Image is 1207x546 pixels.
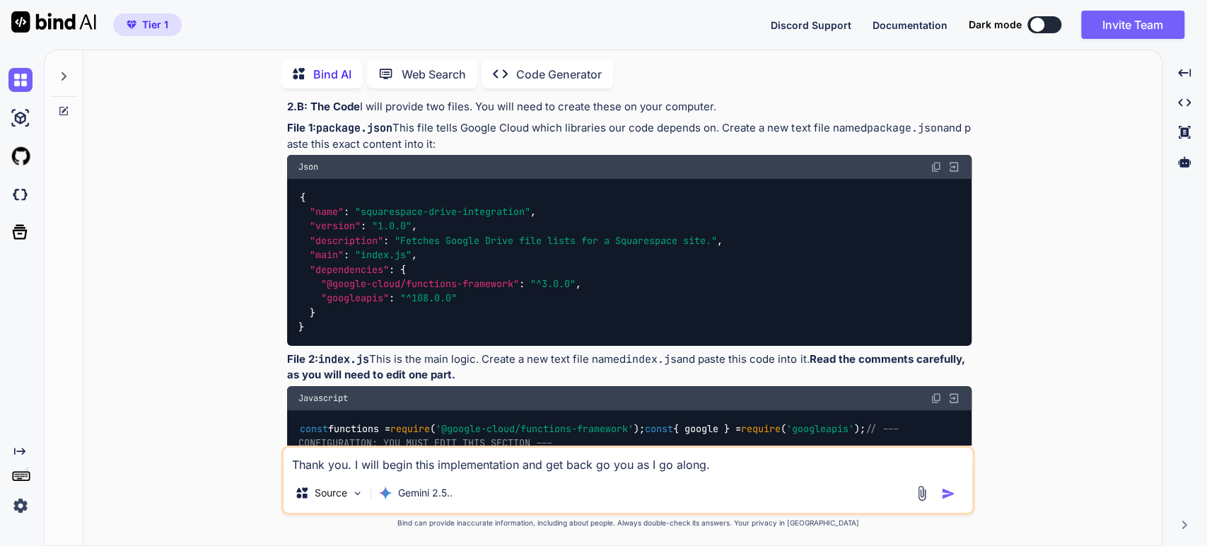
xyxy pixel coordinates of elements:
span: Tier 1 [142,18,168,32]
span: '@google-cloud/functions-framework' [436,422,634,435]
span: "description" [310,234,383,247]
textarea: Thank you. I will begin this implementation and get back go you as I go along. [284,448,972,473]
img: copy [931,161,942,173]
strong: File 1: [287,121,392,134]
img: ai-studio [8,106,33,130]
span: Javascript [298,393,348,404]
img: premium [127,21,136,29]
span: "^3.0.0" [530,277,576,290]
p: This file tells Google Cloud which libraries our code depends on. Create a new text file named an... [287,120,972,152]
span: "squarespace-drive-integration" [355,205,530,218]
span: 'googleapis' [786,422,854,435]
span: : [344,249,349,262]
span: : [344,205,349,218]
span: Documentation [873,19,947,31]
p: I will provide two files. You will need to create these on your computer. [287,99,972,115]
code: package.json [866,121,943,135]
span: , [412,220,417,233]
span: Dark mode [969,18,1022,32]
span: Discord Support [771,19,851,31]
strong: File 2: [287,352,369,366]
span: "index.js" [355,249,412,262]
span: : [383,234,389,247]
span: const [645,422,673,435]
p: Web Search [402,66,466,83]
img: icon [941,487,955,501]
button: Documentation [873,18,947,33]
img: Open in Browser [947,392,960,405]
span: require [741,422,781,435]
span: "name" [310,205,344,218]
span: "dependencies" [310,263,389,276]
span: // --- CONFIGURATION: YOU MUST EDIT THIS SECTION --- [298,422,904,449]
span: const [300,422,328,435]
span: Json [298,161,318,173]
code: index.js [626,352,677,366]
span: "@google-cloud/functions-framework" [321,277,519,290]
span: : [519,277,525,290]
span: { [300,191,305,204]
img: settings [8,494,33,518]
span: "Fetches Google Drive file lists for a Squarespace site." [395,234,717,247]
img: Bind AI [11,11,96,33]
code: package.json [316,121,392,135]
img: attachment [914,485,930,501]
span: { [400,263,406,276]
img: copy [931,393,942,404]
p: Code Generator [516,66,602,83]
span: "main" [310,249,344,262]
button: Invite Team [1081,11,1184,39]
img: githubLight [8,144,33,168]
span: "1.0.0" [372,220,412,233]
span: } [298,321,304,334]
span: require [390,422,430,435]
span: : [389,292,395,305]
button: Discord Support [771,18,851,33]
button: premiumTier 1 [113,13,182,36]
span: "version" [310,220,361,233]
p: Bind AI [313,66,351,83]
span: , [576,277,581,290]
span: , [530,205,536,218]
p: Source [315,486,347,500]
img: Pick Models [351,487,363,499]
span: : [389,263,395,276]
p: Bind can provide inaccurate information, including about people. Always double-check its answers.... [281,518,974,528]
span: : [361,220,366,233]
strong: 2.B: The Code [287,100,360,113]
img: darkCloudIdeIcon [8,182,33,207]
img: Gemini 2.5 Pro [378,486,392,500]
p: Gemini 2.5.. [398,486,453,500]
span: , [717,234,723,247]
img: chat [8,68,33,92]
span: , [412,249,417,262]
img: Open in Browser [947,161,960,173]
span: "^108.0.0" [400,292,457,305]
p: This is the main logic. Create a new text file named and paste this code into it. [287,352,972,383]
code: index.js [318,352,369,366]
span: } [310,306,315,319]
span: "googleapis" [321,292,389,305]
